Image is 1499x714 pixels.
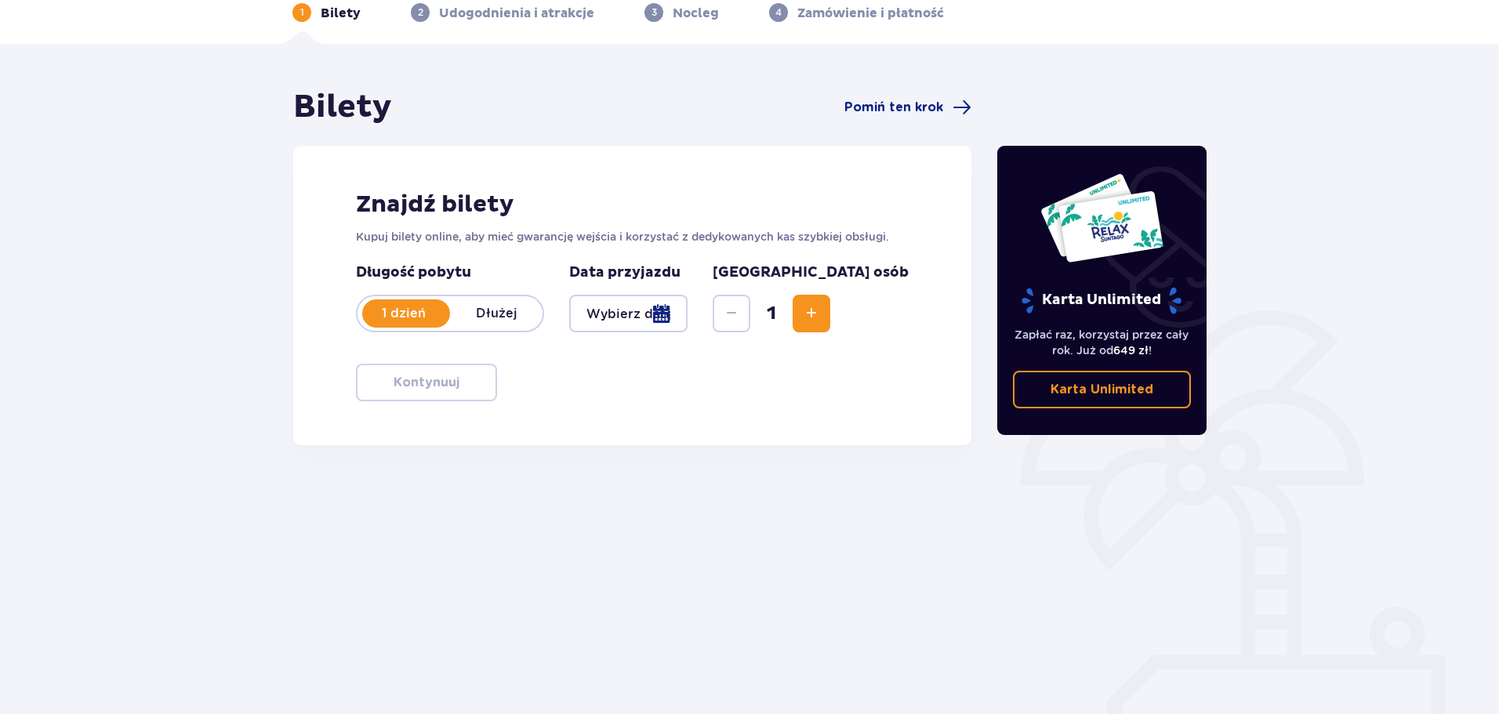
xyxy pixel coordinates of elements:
[775,5,782,20] p: 4
[769,3,944,22] div: 4Zamówienie i płatność
[358,305,450,322] p: 1 dzień
[1051,381,1153,398] p: Karta Unlimited
[321,5,361,22] p: Bilety
[356,229,909,245] p: Kupuj bilety online, aby mieć gwarancję wejścia i korzystać z dedykowanych kas szybkiej obsługi.
[394,374,459,391] p: Kontynuuj
[644,3,719,22] div: 3Nocleg
[1013,371,1192,408] a: Karta Unlimited
[793,295,830,332] button: Zwiększ
[356,364,497,401] button: Kontynuuj
[418,5,423,20] p: 2
[293,88,392,127] h1: Bilety
[652,5,657,20] p: 3
[1020,287,1183,314] p: Karta Unlimited
[844,99,943,116] span: Pomiń ten krok
[797,5,944,22] p: Zamówienie i płatność
[753,302,789,325] span: 1
[713,263,909,282] p: [GEOGRAPHIC_DATA] osób
[673,5,719,22] p: Nocleg
[844,98,971,117] a: Pomiń ten krok
[569,263,681,282] p: Data przyjazdu
[411,3,594,22] div: 2Udogodnienia i atrakcje
[450,305,543,322] p: Dłużej
[300,5,304,20] p: 1
[713,295,750,332] button: Zmniejsz
[292,3,361,22] div: 1Bilety
[439,5,594,22] p: Udogodnienia i atrakcje
[356,190,909,219] h2: Znajdź bilety
[1113,344,1149,357] span: 649 zł
[1013,327,1192,358] p: Zapłać raz, korzystaj przez cały rok. Już od !
[356,263,544,282] p: Długość pobytu
[1040,172,1164,263] img: Dwie karty całoroczne do Suntago z napisem 'UNLIMITED RELAX', na białym tle z tropikalnymi liśćmi...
